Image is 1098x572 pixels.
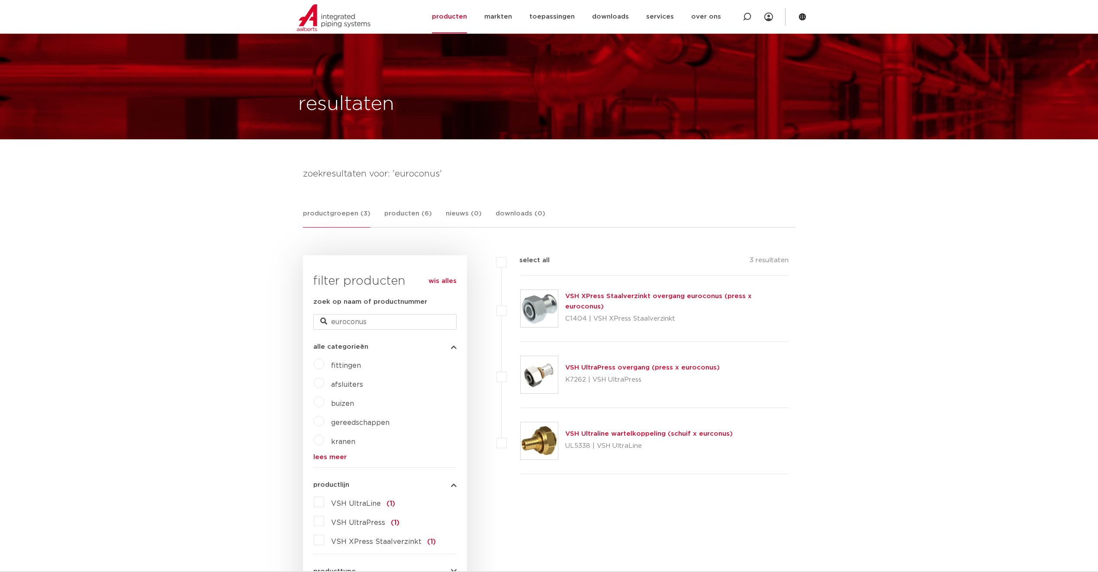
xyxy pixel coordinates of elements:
img: Thumbnail for VSH UltraPress overgang (press x euroconus) [521,356,558,393]
a: afsluiters [331,381,363,388]
a: fittingen [331,362,361,369]
p: UL5338 | VSH UltraLine [565,439,733,453]
span: alle categorieën [313,344,368,350]
a: producten (6) [384,209,432,227]
span: VSH UltraLine [331,500,381,507]
a: VSH Ultraline wartelkoppeling (schuif x eurconus) [565,431,733,437]
a: VSH XPress Staalverzinkt overgang euroconus (press x euroconus) [565,293,752,310]
span: VSH UltraPress [331,519,385,526]
span: (1) [391,519,399,526]
p: C1404 | VSH XPress Staalverzinkt [565,312,789,326]
a: nieuws (0) [446,209,482,227]
a: downloads (0) [496,209,545,227]
h4: zoekresultaten voor: 'euroconus' [303,167,795,181]
button: alle categorieën [313,344,457,350]
span: VSH XPress Staalverzinkt [331,538,422,545]
p: K7262 | VSH UltraPress [565,373,720,387]
a: productgroepen (3) [303,209,370,228]
label: zoek op naam of productnummer [313,297,427,307]
img: Thumbnail for VSH XPress Staalverzinkt overgang euroconus (press x euroconus) [521,290,558,327]
input: zoeken [313,314,457,330]
h1: resultaten [298,90,394,118]
a: wis alles [428,276,457,286]
label: select all [506,255,550,266]
h3: filter producten [313,273,457,290]
a: lees meer [313,454,457,460]
p: 3 resultaten [750,255,789,269]
img: Thumbnail for VSH Ultraline wartelkoppeling (schuif x eurconus) [521,422,558,460]
button: productlijn [313,482,457,488]
a: kranen [331,438,355,445]
a: gereedschappen [331,419,390,426]
span: productlijn [313,482,349,488]
span: (1) [427,538,436,545]
a: buizen [331,400,354,407]
span: (1) [386,500,395,507]
a: VSH UltraPress overgang (press x euroconus) [565,364,720,371]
